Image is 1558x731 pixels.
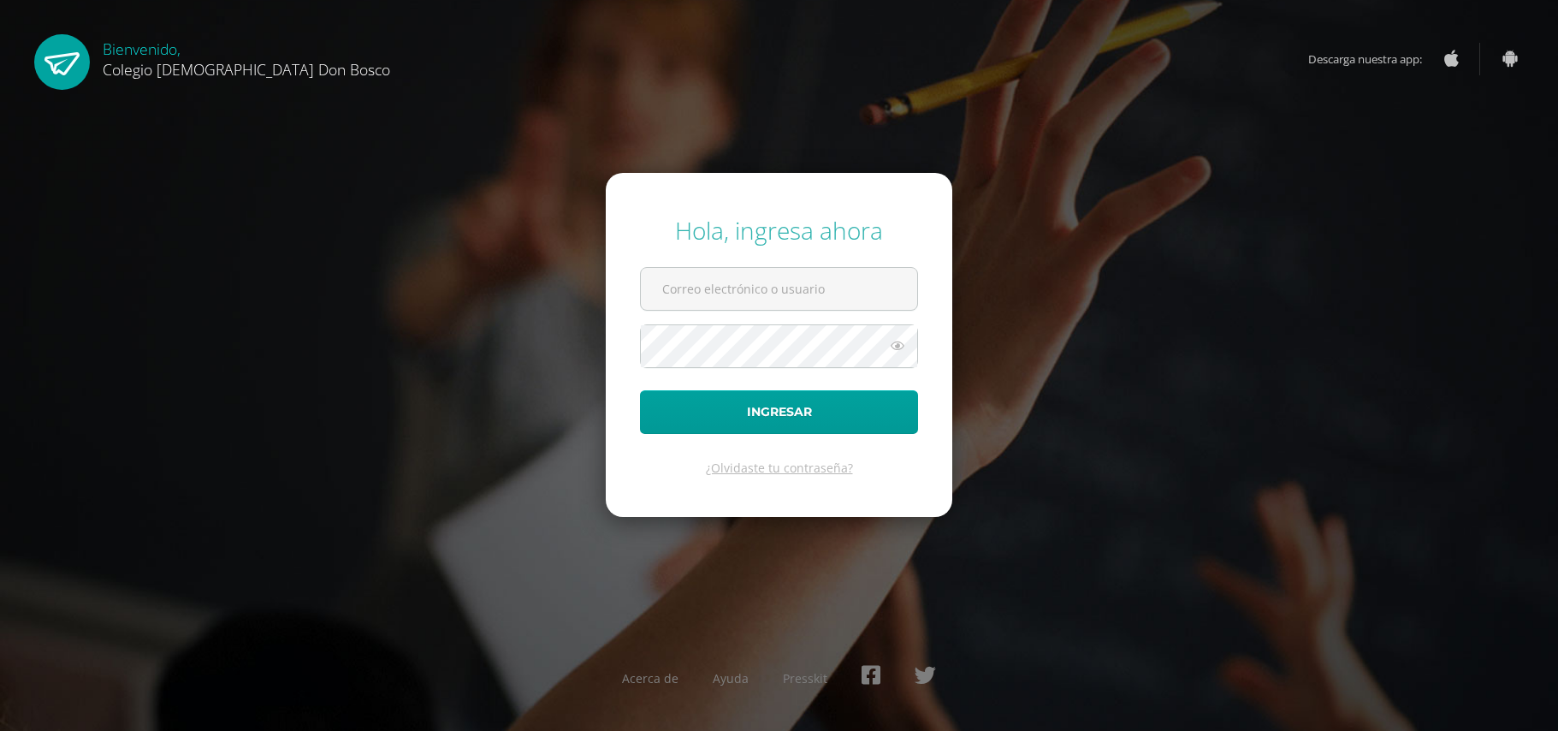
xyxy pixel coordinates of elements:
div: Bienvenido, [103,34,390,80]
input: Correo electrónico o usuario [641,268,917,310]
a: Acerca de [622,670,678,686]
a: Ayuda [713,670,749,686]
span: Colegio [DEMOGRAPHIC_DATA] Don Bosco [103,59,390,80]
a: Presskit [783,670,827,686]
div: Hola, ingresa ahora [640,214,918,247]
a: ¿Olvidaste tu contraseña? [706,460,853,476]
span: Descarga nuestra app: [1308,43,1439,75]
button: Ingresar [640,390,918,434]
